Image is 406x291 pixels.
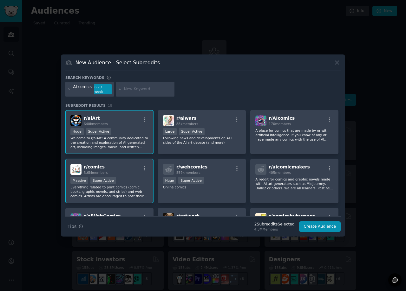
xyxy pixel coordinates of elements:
div: Huge [163,177,176,184]
p: Following news and developments on ALL sides of the AI art debate (and more) [163,136,241,145]
span: r/ AIcomics [269,116,295,121]
img: aiWebComics [70,213,82,224]
h3: Search keywords [65,75,104,80]
div: Super Active [86,128,112,135]
div: Super Active [179,128,205,135]
div: Large [163,128,177,135]
div: 2 Subreddit s Selected [254,222,295,227]
img: AIcomics [255,115,266,126]
div: Super Active [178,177,204,184]
span: 170 members [269,122,291,126]
div: AI comics [73,84,92,94]
button: Create Audience [299,221,341,232]
p: Everything related to print comics (comic books, graphic novels, and strips) and web comics. Arti... [70,185,148,198]
span: 405 members [269,171,291,174]
div: 6.7 / week [94,84,112,94]
button: Tips [65,221,85,232]
span: 3.6M members [84,171,108,174]
div: 4.3M Members [254,227,295,231]
img: comics [70,164,82,175]
img: comicsbyhumans [255,213,266,224]
span: 18 [108,104,112,107]
span: r/ comics [84,164,105,169]
p: Welcome to r/aiArt! A community dedicated to the creation and exploration of AI-generated art, in... [70,136,148,149]
div: Massive [70,177,88,184]
img: aiArt [70,115,82,126]
span: r/ aiArt [84,116,100,121]
input: New Keyword [124,86,172,92]
span: r/ aiWebComics [84,213,121,218]
span: r/ artwork [176,213,200,218]
span: r/ webcomics [176,164,207,169]
div: Super Active [90,177,116,184]
p: A place for comics that are made by or with artificial intelligence. If you know of any or have m... [255,128,333,142]
span: 88k members [176,122,198,126]
div: Huge [70,128,84,135]
p: A reddit for comics and graphic novels made with AI art generators such as MidJourney, Dalle2 or ... [255,177,333,190]
span: Subreddit Results [65,103,106,108]
span: 559k members [176,171,200,174]
span: r/ aiwars [176,116,197,121]
span: 640k members [84,122,108,126]
h3: New Audience - Select Subreddits [75,59,160,66]
span: Tips [68,223,76,230]
p: Online comics [163,185,241,189]
img: artwork [163,213,174,224]
span: r/ aicomicmakers [269,164,310,169]
img: aiwars [163,115,174,126]
span: r/ comicsbyhumans [269,213,315,218]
